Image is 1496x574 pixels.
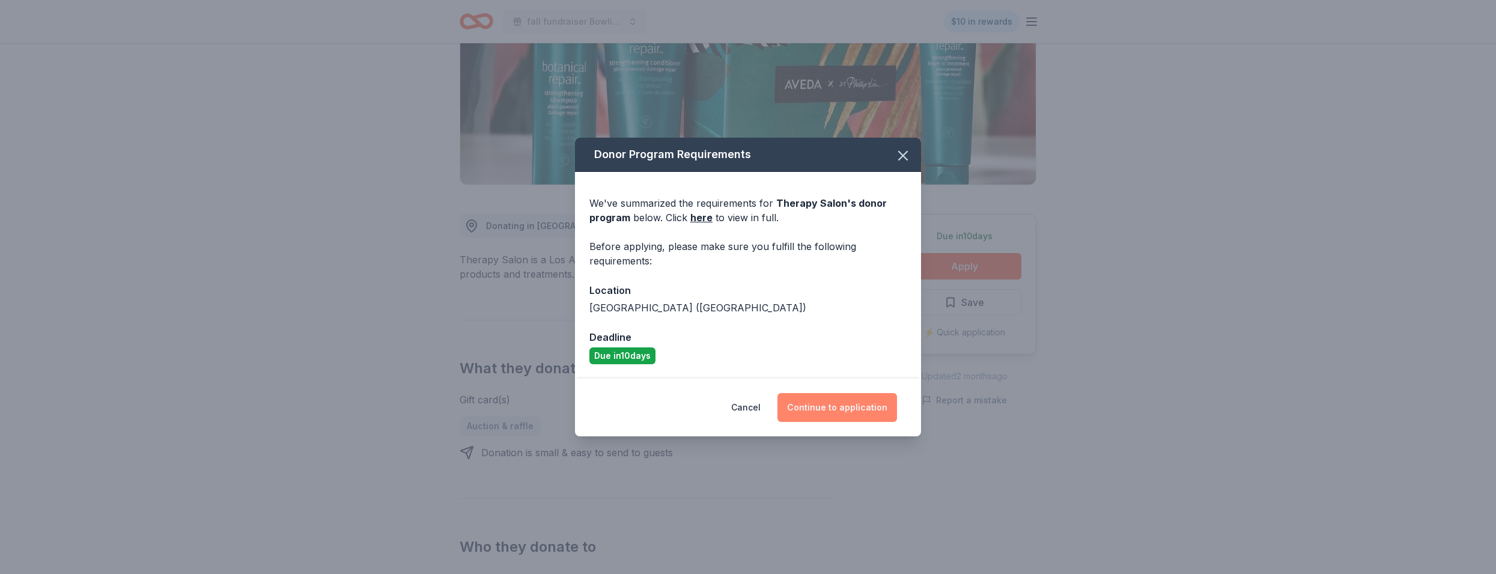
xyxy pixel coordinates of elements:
div: Before applying, please make sure you fulfill the following requirements: [589,239,907,268]
a: here [690,210,713,225]
div: Location [589,282,907,298]
div: [GEOGRAPHIC_DATA] ([GEOGRAPHIC_DATA]) [589,301,907,315]
div: Due in 10 days [589,347,655,364]
div: Donor Program Requirements [575,138,921,172]
div: Deadline [589,329,907,345]
div: We've summarized the requirements for below. Click to view in full. [589,196,907,225]
button: Cancel [731,393,761,422]
button: Continue to application [777,393,897,422]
